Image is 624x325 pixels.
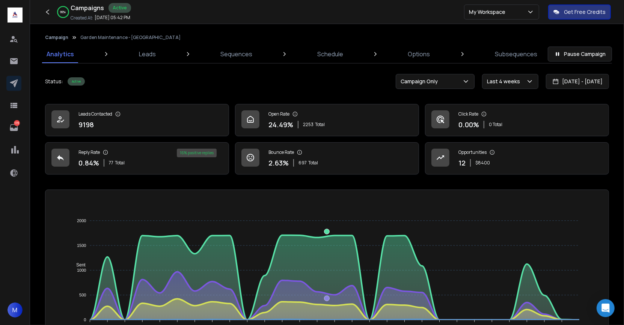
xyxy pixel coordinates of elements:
[45,142,229,175] a: Reply Rate0.84%77Total16% positive replies
[475,160,490,166] p: $ 8400
[546,74,609,89] button: [DATE] - [DATE]
[597,299,615,317] div: Open Intercom Messenger
[47,50,74,59] p: Analytics
[401,78,441,85] p: Campaign Only
[8,8,23,23] img: logo
[220,50,252,59] p: Sequences
[139,50,156,59] p: Leads
[313,45,348,63] a: Schedule
[80,293,86,297] tspan: 500
[42,45,78,63] a: Analytics
[564,8,606,16] p: Get Free Credits
[425,142,609,175] a: Opportunities12$8400
[489,122,502,128] p: 0 Total
[458,158,466,168] p: 12
[403,45,434,63] a: Options
[14,120,20,126] p: 173
[408,50,430,59] p: Options
[71,15,93,21] p: Created At:
[268,158,289,168] p: 2.63 %
[77,268,86,272] tspan: 1000
[308,160,318,166] span: Total
[95,15,130,21] p: [DATE] 05:42 PM
[235,104,419,136] a: Open Rate24.49%2253Total
[80,35,181,41] p: Garden Maintenance - [GEOGRAPHIC_DATA]
[268,119,293,130] p: 24.49 %
[115,160,125,166] span: Total
[45,104,229,136] a: Leads Contacted9198
[495,50,537,59] p: Subsequences
[548,47,612,62] button: Pause Campaign
[548,5,611,20] button: Get Free Credits
[134,45,160,63] a: Leads
[268,111,289,117] p: Open Rate
[458,111,478,117] p: Click Rate
[68,77,85,86] div: Active
[8,302,23,317] button: M
[60,10,66,14] p: 99 %
[298,160,307,166] span: 697
[71,3,104,12] h1: Campaigns
[458,119,479,130] p: 0.00 %
[78,158,99,168] p: 0.84 %
[77,243,86,248] tspan: 1500
[77,218,86,223] tspan: 2000
[490,45,542,63] a: Subsequences
[109,3,131,13] div: Active
[268,149,294,155] p: Bounce Rate
[216,45,257,63] a: Sequences
[303,122,314,128] span: 2253
[177,149,217,157] div: 16 % positive replies
[45,35,68,41] button: Campaign
[458,149,487,155] p: Opportunities
[6,120,21,135] a: 173
[109,160,113,166] span: 77
[317,50,343,59] p: Schedule
[235,142,419,175] a: Bounce Rate2.63%697Total
[84,317,86,322] tspan: 0
[487,78,523,85] p: Last 4 weeks
[78,149,100,155] p: Reply Rate
[78,111,112,117] p: Leads Contacted
[315,122,325,128] span: Total
[71,262,86,268] span: Sent
[469,8,508,16] p: My Workspace
[78,119,94,130] p: 9198
[45,78,63,85] p: Status:
[425,104,609,136] a: Click Rate0.00%0 Total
